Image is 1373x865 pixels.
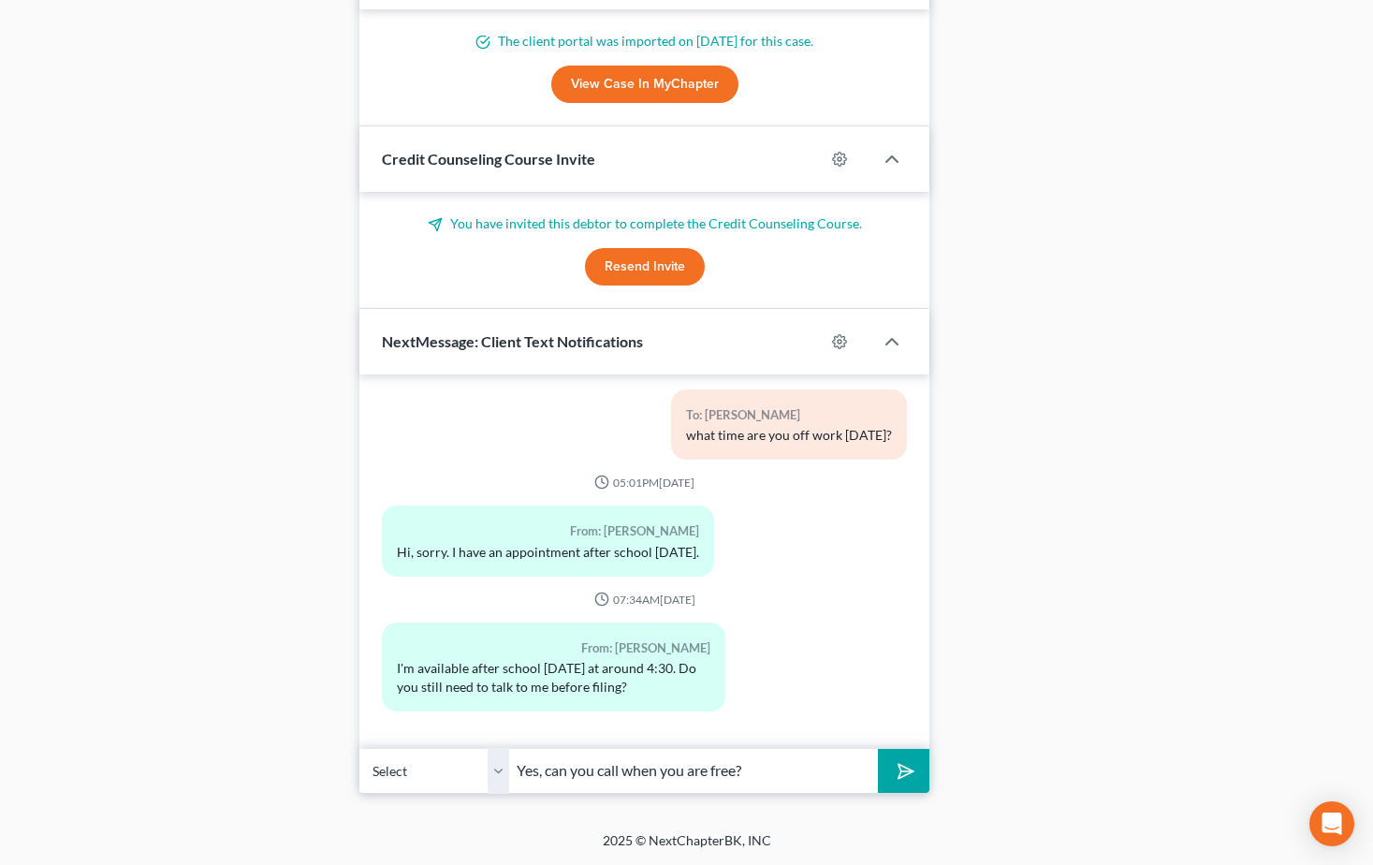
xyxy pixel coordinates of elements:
[382,332,643,350] span: NextMessage: Client Text Notifications
[1309,801,1354,846] div: Open Intercom Messenger
[509,748,878,794] input: Say something...
[397,638,711,659] div: From: [PERSON_NAME]
[585,248,705,286] button: Resend Invite
[686,426,892,445] div: what time are you off work [DATE]?
[382,475,908,491] div: 05:01PM[DATE]
[686,404,892,426] div: To: [PERSON_NAME]
[397,520,699,542] div: From: [PERSON_NAME]
[382,32,908,51] p: The client portal was imported on [DATE] for this case.
[551,66,738,103] a: View Case in MyChapter
[382,214,908,233] p: You have invited this debtor to complete the Credit Counseling Course.
[397,659,711,696] div: I'm available after school [DATE] at around 4:30. Do you still need to talk to me before filing?
[397,543,699,562] div: Hi, sorry. I have an appointment after school [DATE].
[382,592,908,608] div: 07:34AM[DATE]
[153,831,1220,865] div: 2025 © NextChapterBK, INC
[382,150,595,168] span: Credit Counseling Course Invite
